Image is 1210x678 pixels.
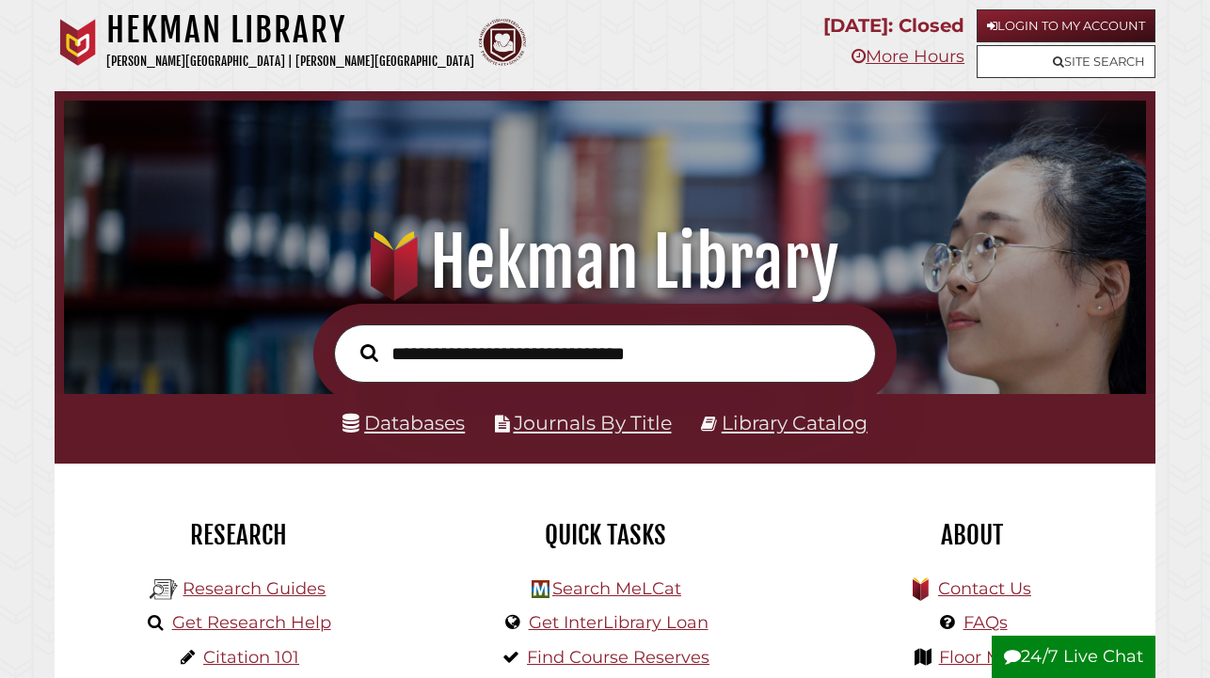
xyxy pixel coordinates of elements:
a: Login to My Account [977,9,1155,42]
p: [DATE]: Closed [823,9,964,42]
a: FAQs [963,612,1008,633]
h2: Research [69,519,407,551]
a: More Hours [852,46,964,67]
img: Hekman Library Logo [532,580,549,598]
a: Research Guides [183,578,326,599]
img: Hekman Library Logo [150,576,178,604]
a: Contact Us [938,578,1031,599]
h1: Hekman Library [82,221,1127,304]
a: Floor Maps [939,647,1032,668]
a: Find Course Reserves [527,647,709,668]
a: Journals By Title [514,411,672,434]
button: Search [351,339,388,366]
img: Calvin University [55,19,102,66]
img: Calvin Theological Seminary [479,19,526,66]
h2: Quick Tasks [436,519,774,551]
a: Site Search [977,45,1155,78]
i: Search [360,343,378,363]
a: Search MeLCat [552,578,681,599]
h1: Hekman Library [106,9,474,51]
a: Library Catalog [722,411,868,434]
a: Databases [342,411,465,434]
a: Get Research Help [172,612,331,633]
h2: About [803,519,1141,551]
a: Citation 101 [203,647,299,668]
p: [PERSON_NAME][GEOGRAPHIC_DATA] | [PERSON_NAME][GEOGRAPHIC_DATA] [106,51,474,72]
a: Get InterLibrary Loan [529,612,708,633]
